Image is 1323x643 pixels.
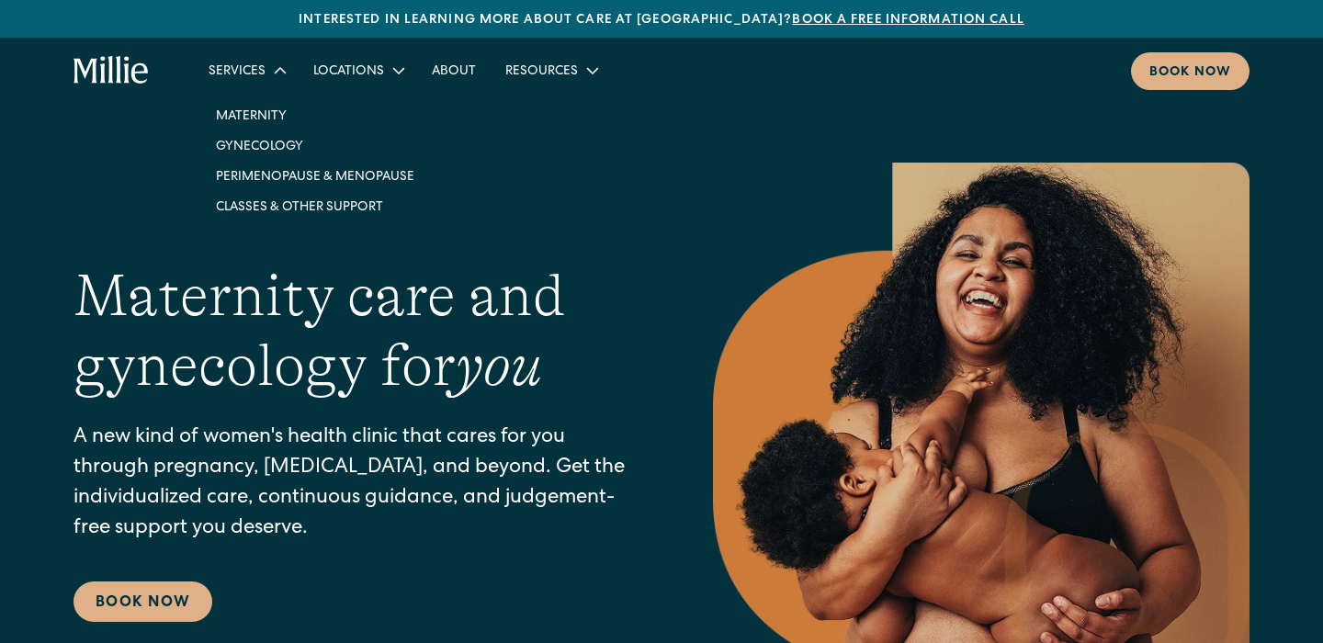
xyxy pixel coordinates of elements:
[1149,63,1231,83] div: Book now
[73,56,150,85] a: home
[1131,52,1249,90] a: Book now
[201,100,429,130] a: Maternity
[505,62,578,82] div: Resources
[73,261,639,402] h1: Maternity care and gynecology for
[201,191,429,221] a: Classes & Other Support
[209,62,266,82] div: Services
[456,333,542,399] em: you
[417,55,491,85] a: About
[194,85,436,236] nav: Services
[201,130,429,161] a: Gynecology
[313,62,384,82] div: Locations
[299,55,417,85] div: Locations
[73,423,639,545] p: A new kind of women's health clinic that cares for you through pregnancy, [MEDICAL_DATA], and bey...
[201,161,429,191] a: Perimenopause & Menopause
[73,581,212,622] a: Book Now
[491,55,611,85] div: Resources
[194,55,299,85] div: Services
[792,14,1023,27] a: Book a free information call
